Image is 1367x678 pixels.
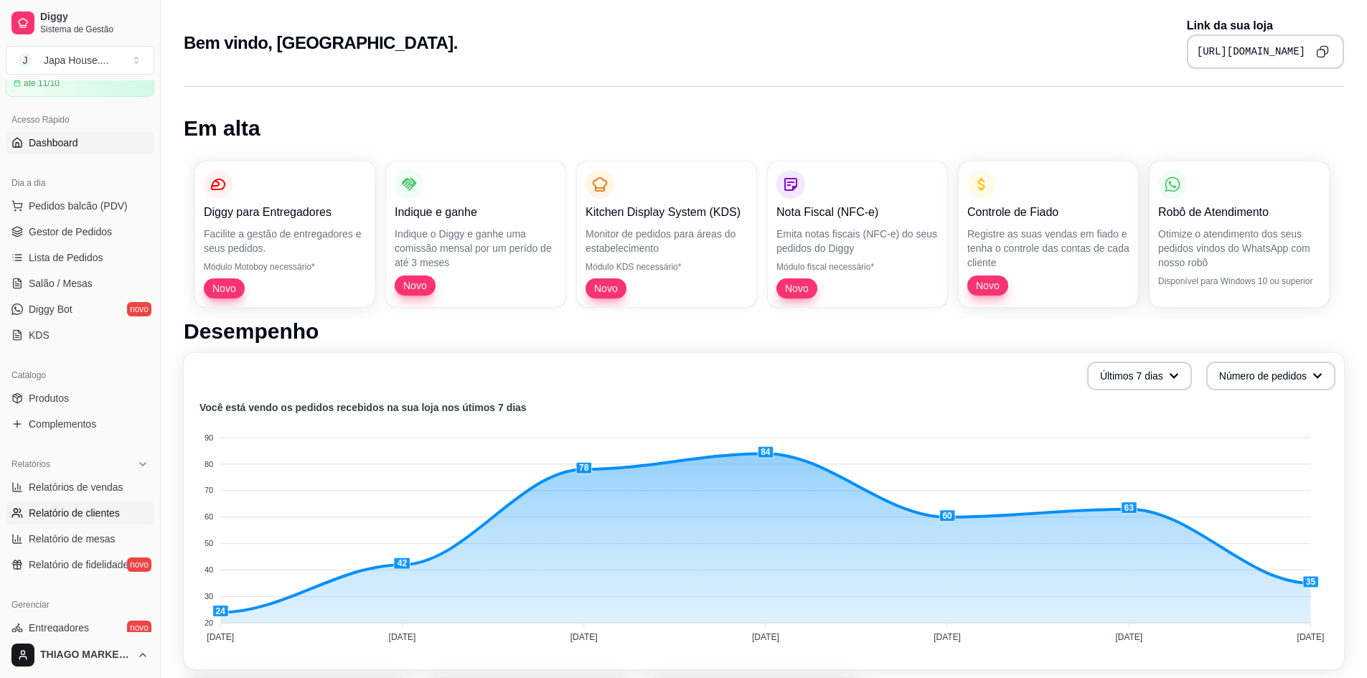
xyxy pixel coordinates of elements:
[29,276,93,291] span: Salão / Mesas
[44,53,108,67] div: Japa House. ...
[11,458,50,470] span: Relatórios
[577,161,756,307] button: Kitchen Display System (KDS)Monitor de pedidos para áreas do estabelecimentoMódulo KDS necessário...
[1311,40,1334,63] button: Copy to clipboard
[29,506,120,520] span: Relatório de clientes
[776,261,939,273] p: Módulo fiscal necessário*
[1115,632,1142,642] tspan: [DATE]
[586,261,748,273] p: Módulo KDS necessário*
[24,77,60,89] article: até 11/10
[199,402,527,413] text: Você está vendo os pedidos recebidos na sua loja nos útimos 7 dias
[967,204,1129,221] p: Controle de Fiado
[398,278,433,293] span: Novo
[29,302,72,316] span: Diggy Bot
[205,565,213,574] tspan: 40
[6,476,154,499] a: Relatórios de vendas
[395,227,557,270] p: Indique o Diggy e ganhe uma comissão mensal por um perído de até 3 meses
[389,632,416,642] tspan: [DATE]
[195,161,375,307] button: Diggy para EntregadoresFacilite a gestão de entregadores e seus pedidos.Módulo Motoboy necessário...
[29,136,78,150] span: Dashboard
[205,592,213,601] tspan: 30
[205,486,213,494] tspan: 70
[6,527,154,550] a: Relatório de mesas
[29,225,112,239] span: Gestor de Pedidos
[1206,362,1335,390] button: Número de pedidos
[6,298,154,321] a: Diggy Botnovo
[184,116,1344,141] h1: Em alta
[1087,362,1192,390] button: Últimos 7 dias
[6,553,154,576] a: Relatório de fidelidadenovo
[1158,276,1320,287] p: Disponível para Windows 10 ou superior
[586,227,748,255] p: Monitor de pedidos para áreas do estabelecimento
[207,281,242,296] span: Novo
[6,364,154,387] div: Catálogo
[204,204,366,221] p: Diggy para Entregadores
[29,621,89,635] span: Entregadores
[1187,17,1344,34] p: Link da sua loja
[588,281,624,296] span: Novo
[6,46,154,75] button: Select a team
[184,32,458,55] h2: Bem vindo, [GEOGRAPHIC_DATA].
[29,199,128,213] span: Pedidos balcão (PDV)
[752,632,779,642] tspan: [DATE]
[29,328,50,342] span: KDS
[29,417,96,431] span: Complementos
[6,502,154,524] a: Relatório de clientes
[207,632,234,642] tspan: [DATE]
[6,220,154,243] a: Gestor de Pedidos
[204,227,366,255] p: Facilite a gestão de entregadores e seus pedidos.
[6,272,154,295] a: Salão / Mesas
[6,638,154,672] button: THIAGO MARKETING
[1158,204,1320,221] p: Robô de Atendimento
[1297,632,1325,642] tspan: [DATE]
[29,391,69,405] span: Produtos
[776,204,939,221] p: Nota Fiscal (NFC-e)
[776,227,939,255] p: Emita notas fiscais (NFC-e) do seus pedidos do Diggy
[205,618,213,627] tspan: 20
[29,250,103,265] span: Lista de Pedidos
[6,108,154,131] div: Acesso Rápido
[205,512,213,521] tspan: 60
[40,11,149,24] span: Diggy
[959,161,1138,307] button: Controle de FiadoRegistre as suas vendas em fiado e tenha o controle das contas de cada clienteNovo
[40,24,149,35] span: Sistema de Gestão
[570,632,598,642] tspan: [DATE]
[6,194,154,217] button: Pedidos balcão (PDV)
[40,649,131,661] span: THIAGO MARKETING
[6,131,154,154] a: Dashboard
[779,281,814,296] span: Novo
[395,204,557,221] p: Indique e ganhe
[768,161,947,307] button: Nota Fiscal (NFC-e)Emita notas fiscais (NFC-e) do seus pedidos do DiggyMódulo fiscal necessário*Novo
[6,616,154,639] a: Entregadoresnovo
[6,387,154,410] a: Produtos
[970,278,1005,293] span: Novo
[6,171,154,194] div: Dia a dia
[934,632,961,642] tspan: [DATE]
[1197,44,1305,59] pre: [URL][DOMAIN_NAME]
[18,53,32,67] span: J
[204,261,366,273] p: Módulo Motoboy necessário*
[1158,227,1320,270] p: Otimize o atendimento dos seus pedidos vindos do WhatsApp com nosso robô
[205,539,213,547] tspan: 50
[29,557,128,572] span: Relatório de fidelidade
[1150,161,1329,307] button: Robô de AtendimentoOtimize o atendimento dos seus pedidos vindos do WhatsApp com nosso robôDispon...
[6,246,154,269] a: Lista de Pedidos
[29,480,123,494] span: Relatórios de vendas
[205,460,213,469] tspan: 80
[586,204,748,221] p: Kitchen Display System (KDS)
[6,324,154,347] a: KDS
[184,319,1344,344] h1: Desempenho
[967,227,1129,270] p: Registre as suas vendas em fiado e tenha o controle das contas de cada cliente
[6,593,154,616] div: Gerenciar
[386,161,565,307] button: Indique e ganheIndique o Diggy e ganhe uma comissão mensal por um perído de até 3 mesesNovo
[205,433,213,442] tspan: 90
[29,532,116,546] span: Relatório de mesas
[6,413,154,435] a: Complementos
[6,6,154,40] a: DiggySistema de Gestão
